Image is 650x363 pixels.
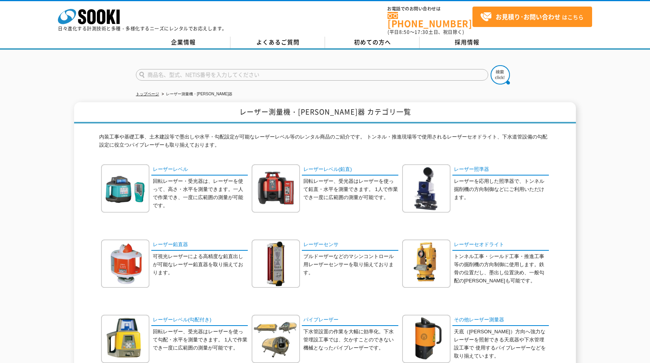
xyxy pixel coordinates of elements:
p: 日々進化する計測技術と多種・多様化するニーズにレンタルでお応えします。 [58,26,227,31]
a: レーザーレベル(鉛直) [302,164,398,176]
a: その他レーザー測量器 [452,315,549,326]
a: レーザーセオドライト [452,240,549,251]
span: 17:30 [415,29,428,35]
img: レーザーセオドライト [402,240,450,288]
a: [PHONE_NUMBER] [388,12,472,28]
img: レーザーセンサ [252,240,300,288]
img: その他レーザー測量器 [402,315,450,363]
img: btn_search.png [491,65,510,84]
p: 下水管設置の作業を大幅に効率化。下水管埋設工事では、欠かすことのできない機械となったパイプレーザーです。 [303,328,398,352]
a: レーザー照準器 [452,164,549,176]
p: 回転レーザー・受光器は、レーザーを使って、高さ・水平を測量できます。一人で作業でき、一度に広範囲の測量が可能です。 [153,177,248,209]
a: 初めての方へ [325,37,420,48]
a: パイプレーザー [302,315,398,326]
strong: お見積り･お問い合わせ [496,12,560,21]
a: レーザーレベル(勾配付き) [151,315,248,326]
p: 回転レーザー、受光器はレーザーを使って鉛直・水平を測量できます。 1人で作業でき一度に広範囲の測量が可能です。 [303,177,398,201]
span: はこちら [480,11,584,23]
p: 回転レーザー、受光器はレーザーを使って勾配・水平を測量できます。 1人で作業でき一度に広範囲の測量が可能です。 [153,328,248,352]
img: パイプレーザー [252,315,300,363]
a: 採用情報 [420,37,514,48]
li: レーザー測量機・[PERSON_NAME]器 [160,90,232,98]
img: レーザー鉛直器 [101,240,149,288]
a: 企業情報 [136,37,230,48]
p: 天底（[PERSON_NAME]）方向へ強力なレーザーを照射できる天底器や下水管埋設工事で 使用するパイプレーザーなどを取り揃えています。 [454,328,549,360]
p: トンネル工事・シールド工事・推進工事等の掘削機の方向制御に使用します。鉄骨の位置だし、墨出し位置決め、一般勾配の[PERSON_NAME]も可能です。 [454,253,549,285]
span: お電話でのお問い合わせは [388,7,472,11]
p: レーザーを応用した照準器で、トンネル掘削機の方向制御などにご利用いただけます。 [454,177,549,201]
a: レーザーセンサ [302,240,398,251]
a: レーザー鉛直器 [151,240,248,251]
p: 内装工事や基礎工事、土木建設等で墨出しや水平・勾配設定が可能なレーザーレベル等のレンタル商品のご紹介です。 トンネル・推進現場等で使用されるレーザーセオドライト、下水道管設備の勾配設定に役立つパ... [99,133,551,153]
a: よくあるご質問 [230,37,325,48]
span: 初めての方へ [354,38,391,46]
a: お見積り･お問い合わせはこちら [472,7,592,27]
img: レーザーレベル(勾配付き) [101,315,149,363]
p: ブルドーザーなどのマシンコントロール用レーザーセンサーを取り揃えております。 [303,253,398,277]
span: 8:50 [399,29,410,35]
h1: レーザー測量機・[PERSON_NAME]器 カテゴリ一覧 [74,102,576,123]
a: レーザーレベル [151,164,248,176]
span: (平日 ～ 土日、祝日除く) [388,29,464,35]
a: トップページ [136,92,159,96]
img: レーザー照準器 [402,164,450,213]
p: 可視光レーザーによる高精度な鉛直出しが可能なレーザー鉛直器を取り揃えております。 [153,253,248,277]
img: レーザーレベル [101,164,149,213]
input: 商品名、型式、NETIS番号を入力してください [136,69,488,81]
img: レーザーレベル(鉛直) [252,164,300,213]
